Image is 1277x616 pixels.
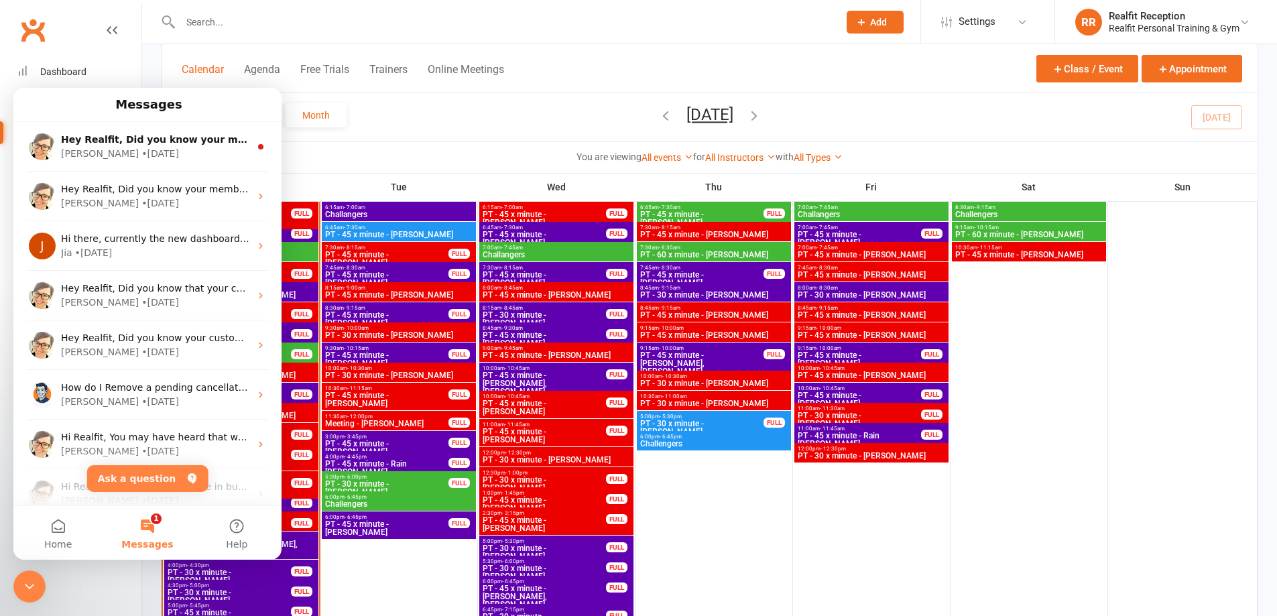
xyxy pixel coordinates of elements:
span: 10:30am [955,245,1103,251]
span: PT - 45 x minute - [PERSON_NAME] [482,399,607,416]
span: - 11:00am [662,393,687,399]
span: - 8:45am [501,285,523,291]
span: PT - 60 x minute - [PERSON_NAME] [955,231,1103,239]
span: - 8:15am [501,265,523,271]
span: 12:00pm [797,446,946,452]
span: PT - 45 x minute - [PERSON_NAME] [482,428,607,444]
span: PT - 30 x minute - [PERSON_NAME] [324,331,473,339]
span: PT - 30 x minute - [PERSON_NAME] [324,371,473,379]
span: 9:15am [640,345,764,351]
div: FULL [606,542,627,552]
span: - 10:00am [816,345,841,351]
span: 7:45am [324,265,449,271]
span: - 12:00pm [347,414,373,420]
div: • [DATE] [128,257,166,271]
span: PT - 45 x minute - [PERSON_NAME] [324,440,449,456]
img: Profile image for Emily [15,95,42,122]
div: FULL [606,309,627,319]
div: FULL [606,514,627,524]
div: FULL [606,397,627,408]
a: Clubworx [16,13,50,47]
div: FULL [291,229,312,239]
span: 9:30am [324,345,449,351]
span: 8:30am [955,204,1103,210]
span: 7:00am [797,225,922,231]
div: • [DATE] [128,109,166,123]
a: All events [642,152,693,163]
button: Trainers [369,63,408,92]
span: PT - 45 x minute - [PERSON_NAME] [324,231,473,239]
span: - 6:45pm [660,434,682,440]
button: Class / Event [1036,55,1138,82]
span: - 7:45am [816,204,838,210]
span: PT - 45 x minute - [PERSON_NAME] [324,391,449,408]
span: PT - 45 x minute - [PERSON_NAME] [955,251,1103,259]
span: - 10:00am [659,345,684,351]
span: 5:00pm [640,414,764,420]
span: - 10:15am [974,225,999,231]
span: 9:15am [955,225,1103,231]
span: - 5:30pm [660,414,682,420]
strong: with [776,151,794,162]
span: - 6:00pm [345,474,367,480]
span: 8:30am [324,305,449,311]
span: PT - 30 x minute - [PERSON_NAME] [797,412,922,428]
div: FULL [921,349,942,359]
span: 2:30pm [482,510,607,516]
span: 8:15am [482,305,607,311]
span: PT - 45 x minute - [PERSON_NAME], [PERSON_NAME]... [482,371,607,395]
span: Challengers [640,440,788,448]
span: PT - 45 x minute - [PERSON_NAME] [324,520,449,536]
span: 6:15am [324,204,473,210]
span: PT - 45 x minute - [PERSON_NAME] [640,311,788,319]
span: Home [31,452,58,461]
th: Sat [950,173,1107,201]
div: FULL [606,269,627,279]
span: PT - 45 x minute - [PERSON_NAME] [797,231,922,247]
span: 7:00am [797,245,946,251]
span: - 6:45pm [345,514,367,520]
button: Month [286,103,347,127]
div: FULL [291,498,312,508]
button: Calendar [182,63,224,92]
div: FULL [448,349,470,359]
button: Free Trials [300,63,349,92]
span: 7:45am [640,265,764,271]
span: - 3:45pm [345,434,367,440]
span: - 3:15pm [502,510,524,516]
span: PT - 45 x minute - [PERSON_NAME] [482,516,607,532]
img: Profile image for Toby [15,294,42,320]
span: - 10:00am [344,325,369,331]
span: PT - 45 x minute - [PERSON_NAME] [797,391,922,408]
span: PT - 45 x minute - Rain [PERSON_NAME] [324,460,449,476]
img: Profile image for Emily [15,244,42,271]
img: Profile image for Emily [15,46,42,72]
span: 8:15am [324,285,473,291]
span: PT - 30 x minute - [PERSON_NAME] [640,399,788,408]
span: - 10:45am [505,365,530,371]
span: PT - 45 x minute - [PERSON_NAME] [324,311,449,327]
span: PT - 30 x minute - [PERSON_NAME] [482,456,631,464]
div: [PERSON_NAME] [48,357,125,371]
span: 8:45am [640,305,788,311]
span: - 1:00pm [505,470,528,476]
button: Ask a question [74,377,195,404]
span: PT - 45 x minute - [PERSON_NAME] [482,231,607,247]
span: 9:00am [482,345,631,351]
th: Tue [320,173,477,201]
span: PT - 45 x minute - [PERSON_NAME] [797,351,922,367]
div: FULL [448,458,470,468]
span: 9:15am [640,325,788,331]
div: [PERSON_NAME] [48,208,125,222]
div: FULL [291,389,312,399]
span: PT - 60 x minute - [PERSON_NAME] [640,251,788,259]
span: Messages [108,452,160,461]
span: 10:30am [640,393,788,399]
a: Dashboard [17,57,141,87]
span: - 11:15am [977,245,1002,251]
span: PT - 30 x minute - [PERSON_NAME] [797,291,946,299]
span: 5:30pm [482,558,607,564]
span: 7:45am [797,265,946,271]
h1: Messages [99,5,172,28]
span: 5:00pm [482,538,607,544]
